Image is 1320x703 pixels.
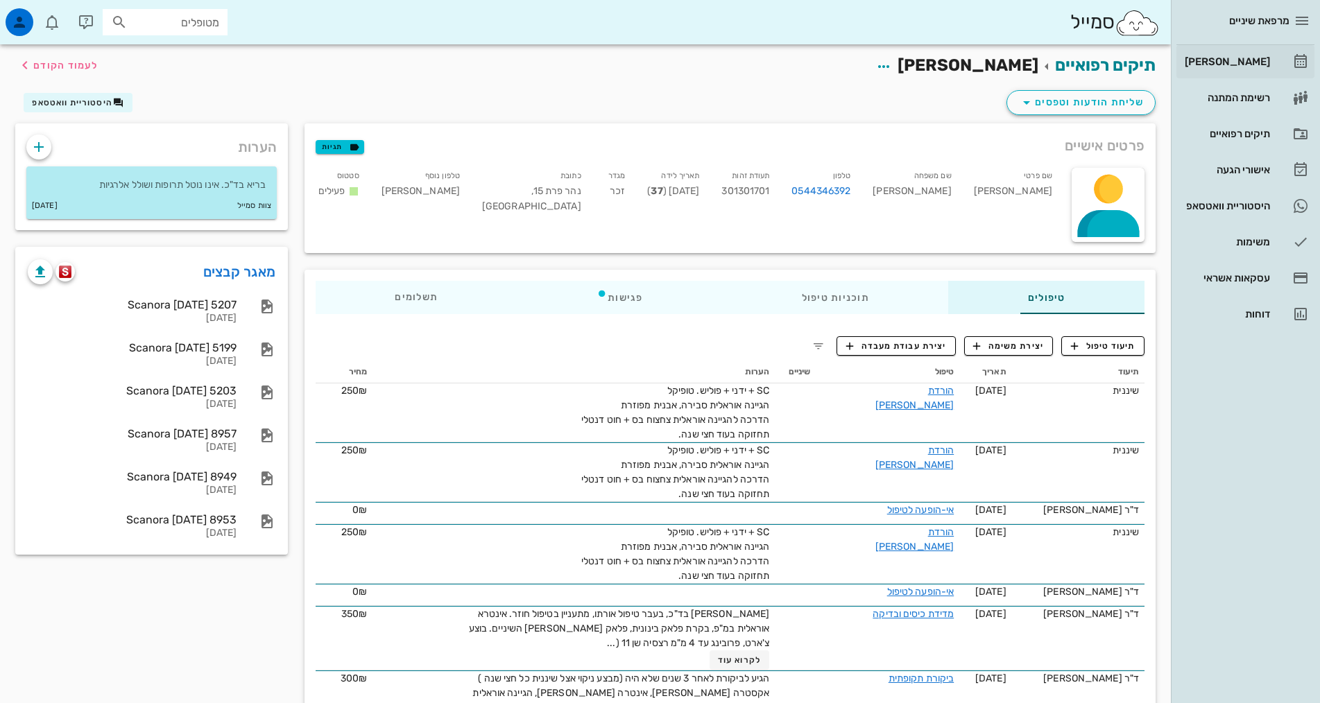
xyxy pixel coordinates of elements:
[873,608,954,620] a: מדידת כיסים ובדיקה
[316,361,372,383] th: מחיר
[316,140,364,154] button: תגיות
[1065,134,1145,157] span: פרטים אישיים
[28,356,237,367] div: [DATE]
[28,528,237,539] div: [DATE]
[372,361,775,383] th: הערות
[718,655,761,665] span: לקרוא עוד
[1018,584,1139,599] div: ד"ר [PERSON_NAME]
[382,184,460,199] div: [PERSON_NAME]
[964,336,1054,356] button: יצירת משימה
[975,504,1006,516] span: [DATE]
[237,198,271,214] small: צוות סמייל
[914,171,952,180] small: שם משפחה
[28,513,237,526] div: Scanora [DATE] 8953
[887,586,954,598] a: אי-הופעה לטיפול
[963,165,1063,223] div: [PERSON_NAME]
[948,281,1145,314] div: טיפולים
[1182,56,1270,67] div: [PERSON_NAME]
[28,313,237,324] div: [DATE]
[560,171,581,180] small: כתובת
[651,185,662,197] strong: 37
[341,608,367,620] span: 350₪
[1176,189,1314,223] a: תגהיסטוריית וואטסאפ
[1182,92,1270,103] div: רשימת המתנה
[32,198,58,214] small: [DATE]
[722,281,948,314] div: תוכניות טיפול
[975,586,1006,598] span: [DATE]
[975,672,1006,684] span: [DATE]
[1055,55,1156,75] a: תיקים רפואיים
[1182,200,1270,211] div: היסטוריית וואטסאפ
[1018,94,1144,111] span: שליחת הודעות וטפסים
[1182,164,1270,175] div: אישורי הגעה
[791,184,850,199] a: 0544346392
[898,55,1038,75] span: [PERSON_NAME]
[341,526,367,538] span: 250₪
[28,470,237,483] div: Scanora [DATE] 8949
[352,586,367,598] span: 0₪
[1012,361,1145,383] th: תיעוד
[721,185,769,197] span: 301301701
[732,171,769,180] small: תעודת זהות
[775,361,816,383] th: שיניים
[975,608,1006,620] span: [DATE]
[322,141,358,153] span: תגיות
[1061,336,1145,356] button: תיעוד טיפול
[55,262,75,281] button: scanora logo
[1018,443,1139,458] div: שיננית
[816,361,960,383] th: טיפול
[1018,503,1139,517] div: ד"ר [PERSON_NAME]
[1115,9,1160,37] img: SmileCloud logo
[33,60,98,71] span: לעמוד הקודם
[647,185,699,197] span: [DATE] ( )
[15,123,288,164] div: הערות
[1018,671,1139,686] div: ד"ר [PERSON_NAME]
[24,93,132,112] button: היסטוריית וואטסאפ
[341,672,367,684] span: 300₪
[608,171,625,180] small: מגדר
[395,293,438,302] span: תשלומים
[959,361,1011,383] th: תאריך
[28,442,237,453] div: [DATE]
[337,171,359,180] small: סטטוס
[1176,153,1314,186] a: אישורי הגעה
[1176,81,1314,114] a: רשימת המתנה
[425,171,460,180] small: טלפון נוסף
[710,650,770,670] button: לקרוא עוד
[37,177,266,193] p: בריא בד"כ. אינו נוטל תרופות ושולל אלרגיות
[1182,128,1270,139] div: תיקים רפואיים
[837,336,955,356] button: יצירת עבודת מעבדה
[17,53,98,78] button: לעמוד הקודם
[1176,117,1314,150] a: תיקים רפואיים
[1176,225,1314,259] a: משימות
[875,385,954,411] a: הורדת [PERSON_NAME]
[833,171,851,180] small: טלפון
[482,200,581,212] span: [GEOGRAPHIC_DATA]
[887,504,954,516] a: אי-הופעה לטיפול
[581,444,769,500] span: SC + ידני + פוליש. טופיקל הגיינה אוראלית סבירה, אבנית מפוזרת הדרכה להגיינה אוראלית צחצוח בס + חוט...
[203,261,276,283] a: מאגר קבצים
[1229,15,1289,27] span: מרפאת שיניים
[28,384,237,397] div: Scanora [DATE] 5203
[517,281,722,314] div: פגישות
[341,444,367,456] span: 250₪
[531,185,581,197] span: נהר פרת 15
[846,340,946,352] span: יצירת עבודת מעבדה
[975,444,1006,456] span: [DATE]
[581,385,769,440] span: SC + ידני + פוליש. טופיקל הגיינה אוראלית סבירה, אבנית מפוזרת הדרכה להגיינה אוראלית צחצוח בס + חוט...
[59,266,72,278] img: scanora logo
[469,608,770,649] span: [PERSON_NAME] בד"כ, בעבר טיפול אורתו, מתעניין בטיפול חוזר. אינטרא אוראלית במ"פ, בקרת פלאק בינונית...
[531,185,533,197] span: ,
[875,526,954,553] a: הורדת [PERSON_NAME]
[1182,272,1270,284] div: עסקאות אשראי
[862,165,962,223] div: [PERSON_NAME]
[1071,340,1135,352] span: תיעוד טיפול
[975,385,1006,397] span: [DATE]
[661,171,699,180] small: תאריך לידה
[1006,90,1156,115] button: שליחת הודעות וטפסים
[889,672,954,684] a: ביקורת תקופתית
[1024,171,1052,180] small: שם פרטי
[581,526,769,582] span: SC + ידני + פוליש. טופיקל הגיינה אוראלית סבירה, אבנית מפוזרת הדרכה להגיינה אוראלית צחצוח בס + חוט...
[318,185,345,197] span: פעילים
[1176,261,1314,295] a: עסקאות אשראי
